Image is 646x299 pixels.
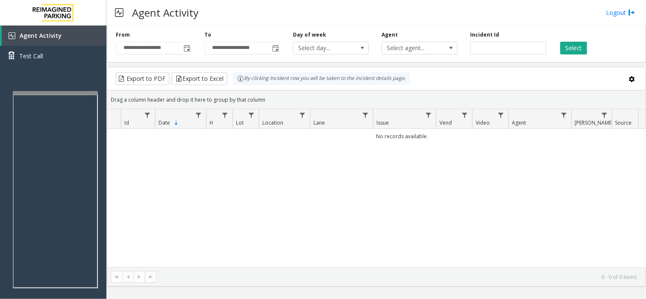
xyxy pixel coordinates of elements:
[107,109,646,267] div: Data table
[360,109,371,121] a: Lane Filter Menu
[293,31,326,39] label: Day of week
[115,2,123,23] img: pageIcon
[293,42,353,54] span: Select day...
[471,31,500,39] label: Incident Id
[459,109,471,121] a: Vend Filter Menu
[439,119,452,126] span: Vend
[606,8,635,17] a: Logout
[210,119,213,126] span: H
[615,119,632,126] span: Source
[2,26,106,46] a: Agent Activity
[297,109,308,121] a: Location Filter Menu
[512,119,526,126] span: Agent
[162,273,637,281] kendo-pager-info: 0 - 0 of 0 items
[599,109,610,121] a: Parker Filter Menu
[575,119,614,126] span: [PERSON_NAME]
[262,119,283,126] span: Location
[476,119,490,126] span: Video
[237,75,244,82] img: infoIcon.svg
[236,119,244,126] span: Lot
[376,119,389,126] span: Issue
[382,31,398,39] label: Agent
[128,2,203,23] h3: Agent Activity
[173,120,180,126] span: Sortable
[19,51,43,60] span: Test Call
[193,109,204,121] a: Date Filter Menu
[313,119,325,126] span: Lane
[629,8,635,17] img: logout
[382,42,442,54] span: Select agent...
[142,109,153,121] a: Id Filter Menu
[116,72,169,85] button: Export to PDF
[558,109,570,121] a: Agent Filter Menu
[423,109,434,121] a: Issue Filter Menu
[560,42,587,54] button: Select
[204,31,211,39] label: To
[270,42,280,54] span: Toggle popup
[107,92,646,107] div: Drag a column header and drop it here to group by that column
[172,72,227,85] button: Export to Excel
[182,42,191,54] span: Toggle popup
[246,109,257,121] a: Lot Filter Menu
[9,32,15,39] img: 'icon'
[116,31,130,39] label: From
[20,31,62,40] span: Agent Activity
[219,109,231,121] a: H Filter Menu
[233,72,410,85] div: By clicking Incident row you will be taken to the incident details page.
[158,119,170,126] span: Date
[495,109,507,121] a: Video Filter Menu
[124,119,129,126] span: Id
